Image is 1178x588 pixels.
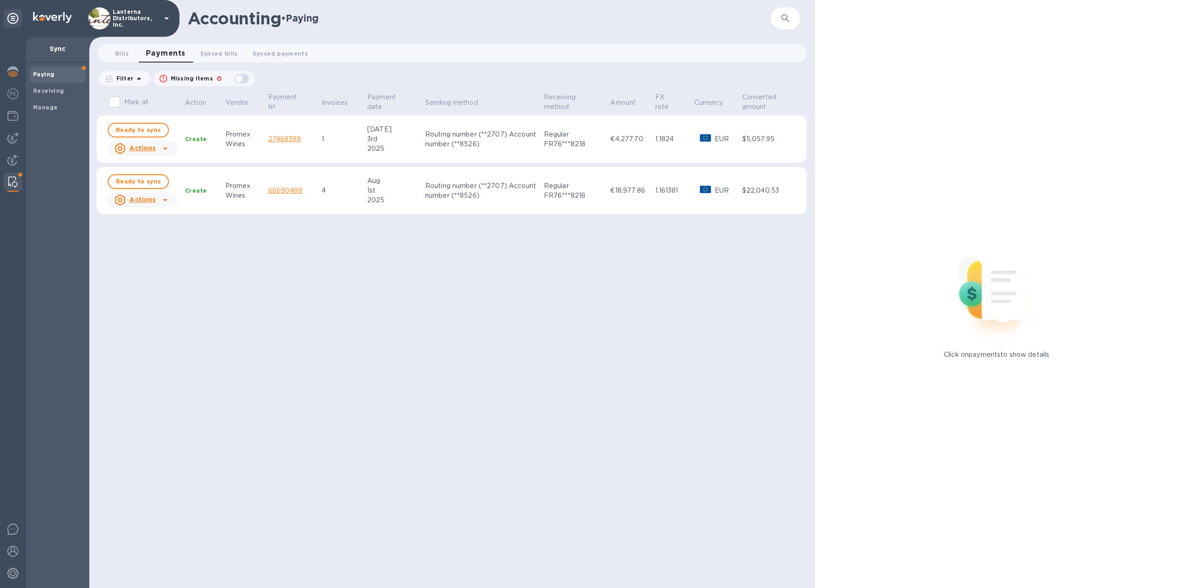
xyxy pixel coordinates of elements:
[225,98,249,108] p: Vendor
[108,123,169,137] button: Ready to sync
[225,191,261,200] div: Wines
[367,92,406,112] p: Payment date
[544,181,603,200] p: Regular FR76***8218
[188,9,281,28] h1: Accounting
[115,49,129,58] span: Bills
[367,92,418,112] span: Payment date
[33,104,58,111] b: Manage
[268,135,301,143] a: 27468398
[185,98,206,108] p: Action
[225,98,261,108] span: Vendor
[742,186,803,195] p: $22,040.53
[715,186,729,195] p: EUR
[129,196,156,203] u: Actions
[281,12,318,24] h2: • Paying
[108,174,169,189] button: Ready to sync
[367,176,418,186] div: Aug
[33,71,54,78] b: Paying
[425,181,537,200] p: Routing number (**2707) Account number (**8526)
[367,134,418,144] div: 3rd
[7,88,18,99] img: Foreign exchange
[225,130,261,139] div: Promex
[544,130,603,149] p: Regular FR76***8218
[742,92,803,112] span: Converted amount
[944,350,1049,360] p: Click on payments to show details
[367,144,418,154] div: 2025
[322,134,360,144] p: 1
[185,136,207,143] b: Create
[154,71,255,86] button: Missing items0
[694,98,735,108] span: Currency
[425,130,537,149] p: Routing number (**2707) Account number (**8526)
[742,134,803,144] p: $5,057.95
[610,98,648,108] span: Amount
[116,125,161,136] span: Ready to sync
[124,97,148,107] p: Mark all
[116,176,161,187] span: Ready to sync
[322,186,360,195] p: 4
[200,49,238,58] span: Synced bills
[33,44,82,53] p: Sync
[185,98,218,108] span: Action
[694,98,723,108] p: Currency
[367,186,418,195] div: 1st
[742,92,791,112] p: Converted amount
[655,92,675,112] p: FX rate
[610,186,648,195] p: €18,977.86
[185,187,207,194] b: Create
[268,92,302,112] p: Payment №
[322,98,360,108] span: Invoices
[322,98,348,108] p: Invoices
[4,9,22,28] div: Unpin categories
[171,74,213,83] p: Missing items
[544,92,591,112] p: Receiving method
[217,74,222,84] p: 0
[129,144,156,152] u: Actions
[610,134,648,144] p: €4,277.70
[425,98,478,108] p: Sending method
[113,74,133,82] p: Filter
[225,181,261,191] div: Promex
[33,12,72,23] img: Logo
[268,187,302,194] a: 66690488
[268,92,314,112] span: Payment №
[367,195,418,205] div: 2025
[113,9,159,28] p: Lanterna Distributors, Inc.
[146,47,185,60] span: Payments
[367,125,418,134] div: [DATE]
[425,98,490,108] span: Sending method
[225,139,261,149] div: Wines
[655,186,687,195] p: 1.161381
[33,87,64,94] b: Receiving
[253,49,308,58] span: Synced payments
[610,98,636,108] p: Amount
[715,134,729,144] p: EUR
[655,92,687,112] span: FX rate
[544,92,603,112] span: Receiving method
[655,134,687,144] p: 1.1824
[7,110,18,121] img: Wallets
